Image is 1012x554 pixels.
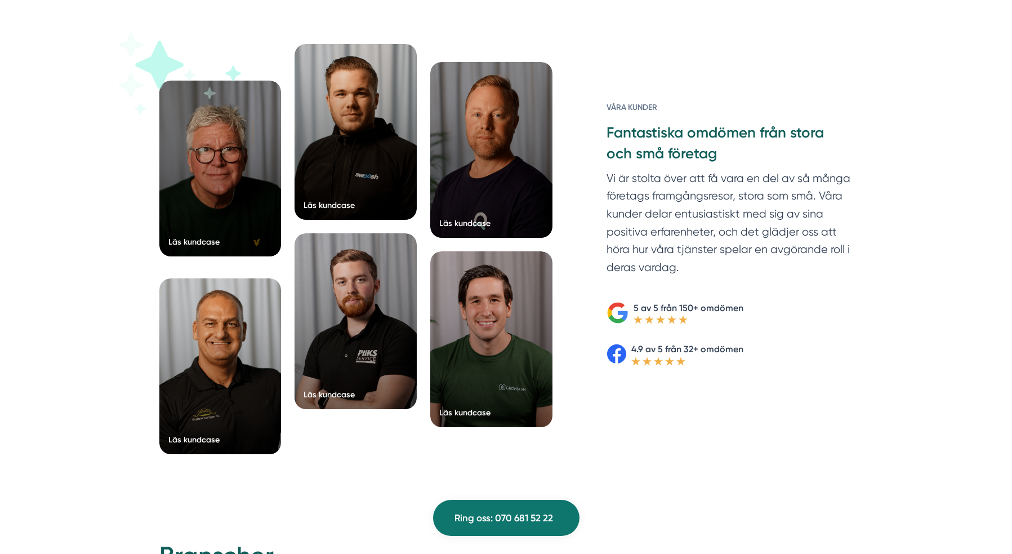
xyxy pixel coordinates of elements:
a: Läs kundcase [159,278,282,454]
p: 4.9 av 5 från 32+ omdömen [631,342,743,356]
div: Läs kundcase [439,218,491,229]
a: Läs kundcase [295,44,417,220]
div: Läs kundcase [304,389,355,400]
div: Läs kundcase [168,236,220,247]
a: Läs kundcase [159,81,282,256]
a: Ring oss: 070 681 52 22 [433,500,579,536]
h6: Våra kunder [607,101,853,123]
span: Ring oss: 070 681 52 22 [454,511,553,526]
div: Läs kundcase [168,434,220,445]
a: Läs kundcase [295,233,417,409]
a: Läs kundcase [430,251,552,427]
p: 5 av 5 från 150+ omdömen [634,301,743,315]
div: Läs kundcase [439,407,491,418]
div: Läs kundcase [304,200,355,211]
p: Vi är stolta över att få vara en del av så många företags framgångsresor, stora som små. Våra kun... [607,170,853,282]
h3: Fantastiska omdömen från stora och små företag [607,123,853,169]
a: Läs kundcase [430,62,552,238]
